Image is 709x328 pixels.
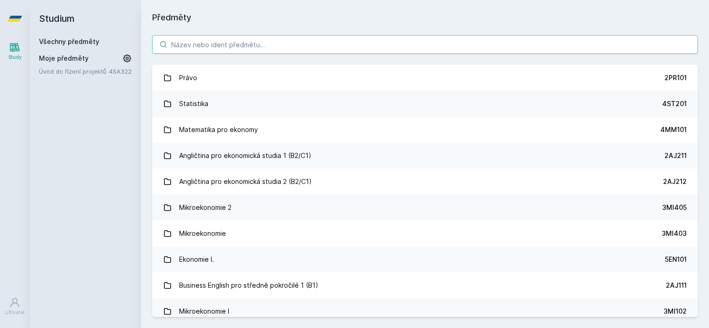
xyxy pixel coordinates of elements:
a: Úvod do řízení projektů [39,67,109,76]
div: Angličtina pro ekonomická studia 2 (B2/C1) [179,172,312,191]
input: Název nebo ident předmětu… [152,35,698,54]
div: Mikroekonomie 2 [179,198,232,217]
a: Ekonomie I. 5EN101 [152,246,698,272]
div: Mikroekonomie [179,224,226,243]
a: Všechny předměty [39,38,99,45]
a: Study [2,37,28,65]
div: 2PR101 [664,73,687,82]
div: Business English pro středně pokročilé 1 (B1) [179,276,318,295]
div: 3MI102 [664,307,687,316]
div: 3MI403 [662,229,687,238]
a: Statistika 4ST201 [152,91,698,117]
div: Mikroekonomie I [179,302,229,321]
div: 5EN101 [665,255,687,264]
a: Angličtina pro ekonomická studia 2 (B2/C1) 2AJ212 [152,169,698,195]
div: Angličtina pro ekonomická studia 1 (B2/C1) [179,146,311,165]
div: Uživatel [5,309,25,316]
div: 3MI405 [662,203,687,212]
div: Ekonomie I. [179,250,214,269]
a: Business English pro středně pokročilé 1 (B1) 2AJ111 [152,272,698,298]
div: 2AJ111 [666,281,687,290]
div: Matematika pro ekonomy [179,120,258,139]
h1: Předměty [152,11,698,24]
a: 4SA322 [109,68,132,75]
div: 4ST201 [662,99,687,108]
div: Study [8,54,22,61]
a: Mikroekonomie 2 3MI405 [152,195,698,221]
a: Mikroekonomie I 3MI102 [152,298,698,324]
div: Právo [179,69,197,87]
a: Mikroekonomie 3MI403 [152,221,698,246]
a: Uživatel [2,292,28,321]
div: 2AJ212 [663,177,687,186]
div: 2AJ211 [664,151,687,160]
div: Statistika [179,95,208,113]
a: Matematika pro ekonomy 4MM101 [152,117,698,143]
a: Právo 2PR101 [152,65,698,91]
span: Moje předměty [39,54,89,63]
div: 4MM101 [660,125,687,134]
a: Angličtina pro ekonomická studia 1 (B2/C1) 2AJ211 [152,143,698,169]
